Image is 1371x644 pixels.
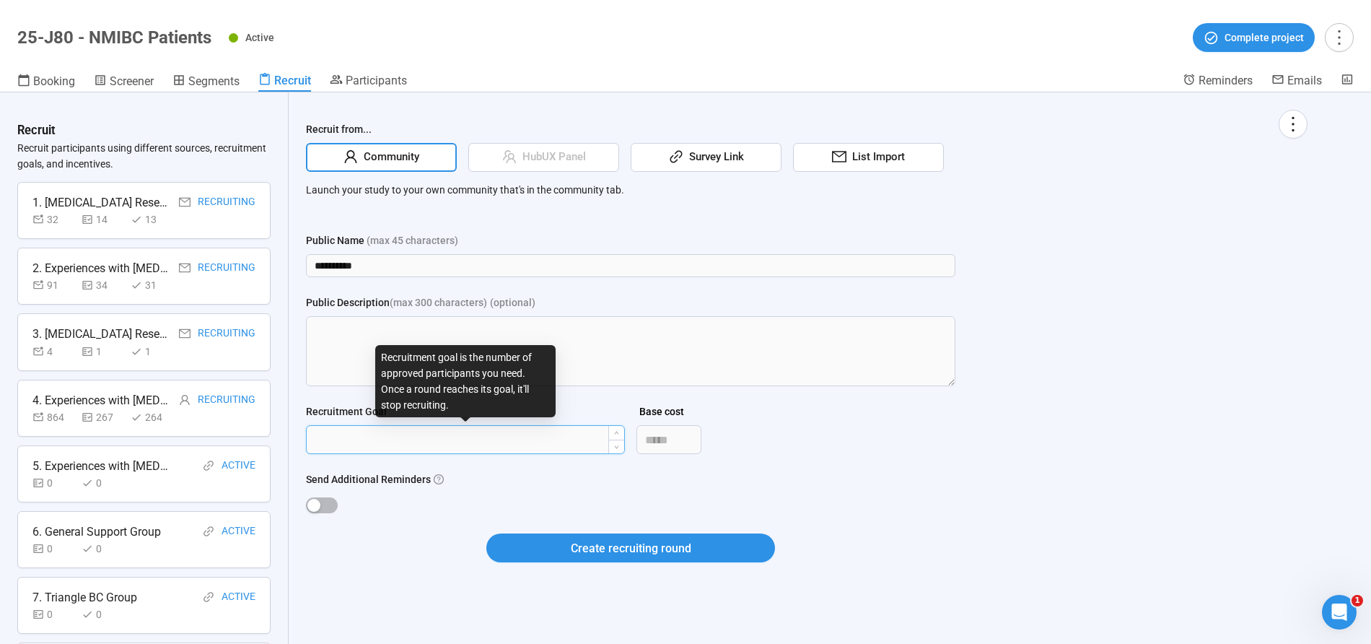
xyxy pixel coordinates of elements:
span: Active [245,32,274,43]
a: Segments [172,73,240,92]
div: 14 [82,212,125,227]
span: Recruit [274,74,311,87]
span: team [502,149,517,164]
div: 91 [32,277,76,293]
span: Booking [33,74,75,88]
a: Reminders [1183,73,1253,90]
div: Base cost [639,404,684,419]
span: List Import [846,149,905,166]
span: (max 300 characters) [390,295,487,310]
div: 1 [82,344,125,360]
div: 267 [82,409,125,425]
h3: Recruit [17,121,56,140]
span: question-circle [434,474,444,484]
div: 4. Experiences with [MEDICAL_DATA] [32,391,170,409]
div: Recruiting [198,193,255,212]
span: link [203,526,214,537]
span: link [203,591,214,603]
p: Launch your study to your own community that's in the community tab. [306,182,1308,198]
div: 1 [131,344,174,360]
span: up [614,430,619,435]
div: 0 [82,606,125,622]
div: 5. Experiences with [MEDICAL_DATA] [32,457,170,475]
div: Recruit from... [306,121,1308,143]
button: Create recruiting round [486,534,775,562]
div: Recruiting [198,391,255,409]
div: 32 [32,212,76,227]
div: Active [222,523,255,541]
span: more [1283,114,1302,134]
div: 864 [32,409,76,425]
div: 6. General Support Group [32,523,161,541]
a: Emails [1271,73,1322,90]
div: Public Name [306,232,458,248]
div: 3. [MEDICAL_DATA] Research Study [32,325,170,343]
span: Screener [110,74,154,88]
div: Active [222,588,255,606]
button: more [1325,23,1354,52]
div: 13 [131,212,174,227]
div: Recruitment Goal [306,404,387,419]
label: Send Additional Reminders [306,471,444,487]
div: Recruiting [198,325,255,343]
span: 1 [1352,595,1363,606]
a: Screener [94,73,154,92]
div: 31 [131,277,174,293]
p: Recruit participants using different sources, recruitment goals, and incentives. [17,140,271,172]
div: 4 [32,344,76,360]
span: user [343,149,358,164]
div: 7. Triangle BC Group [32,588,137,606]
span: Decrease Value [608,440,624,453]
span: Increase Value [608,426,624,440]
span: mail [179,196,190,208]
span: HubUX Panel [517,149,586,166]
button: Send Additional Reminders [306,497,338,513]
div: 0 [32,606,76,622]
a: Booking [17,73,75,92]
span: user [179,394,190,406]
div: 0 [32,541,76,557]
div: 264 [131,409,174,425]
iframe: Intercom live chat [1322,595,1357,630]
span: down [614,445,619,450]
span: Emails [1287,74,1322,87]
a: Recruit [258,73,311,92]
span: link [669,149,683,164]
span: Reminders [1199,74,1253,87]
span: Community [358,149,419,166]
div: Recruiting [198,259,255,277]
div: 0 [82,541,125,557]
span: more [1329,27,1349,47]
div: Public Description [306,295,487,310]
span: Create recruiting round [571,539,691,557]
span: Segments [188,74,240,88]
div: 0 [82,475,125,491]
span: Participants [346,74,407,87]
span: (optional) [490,295,535,310]
div: 1. [MEDICAL_DATA] Research Study [32,193,170,212]
span: (max 45 characters) [367,232,458,248]
div: Active [222,457,255,475]
div: Recruitment goal is the number of approved participants you need. Once a round reaches its goal, ... [375,345,556,417]
span: Complete project [1225,30,1304,45]
span: mail [179,328,190,339]
div: 34 [82,277,125,293]
span: mail [832,149,846,164]
a: Participants [330,73,407,90]
span: link [203,460,214,471]
div: 0 [32,475,76,491]
h1: 25-J80 - NMIBC Patients [17,27,211,48]
div: 2. Experiences with [MEDICAL_DATA] Research Study [32,259,170,277]
button: Complete project [1193,23,1315,52]
button: more [1279,110,1308,139]
span: mail [179,262,190,274]
span: Survey Link [683,149,744,166]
